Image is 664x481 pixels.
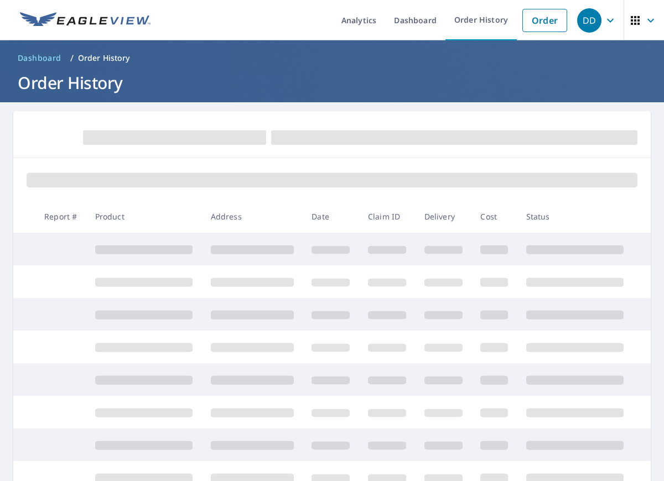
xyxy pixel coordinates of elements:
p: Order History [78,53,130,64]
th: Address [202,200,303,233]
th: Product [86,200,202,233]
a: Dashboard [13,49,66,67]
h1: Order History [13,71,651,94]
div: DD [577,8,601,33]
img: EV Logo [20,12,151,29]
nav: breadcrumb [13,49,651,67]
li: / [70,51,74,65]
th: Date [303,200,359,233]
span: Dashboard [18,53,61,64]
a: Order [522,9,567,32]
th: Report # [35,200,86,233]
th: Claim ID [359,200,416,233]
th: Status [517,200,633,233]
th: Cost [471,200,517,233]
th: Delivery [416,200,472,233]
